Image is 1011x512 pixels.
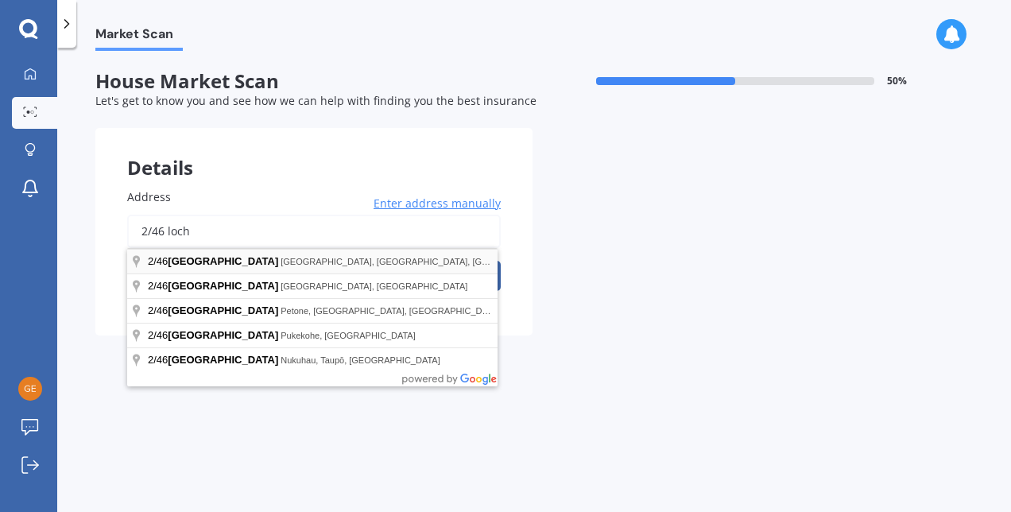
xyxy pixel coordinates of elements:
span: 2/46 [148,280,281,292]
span: 2/46 [148,354,281,366]
span: Enter address manually [374,196,501,211]
span: [GEOGRAPHIC_DATA], [GEOGRAPHIC_DATA] [281,281,467,291]
span: 2/46 [148,255,281,267]
input: Enter address [127,215,501,248]
span: Petone, [GEOGRAPHIC_DATA], [GEOGRAPHIC_DATA] [281,306,500,316]
span: [GEOGRAPHIC_DATA] [168,255,278,267]
span: Address [127,189,171,204]
span: [GEOGRAPHIC_DATA] [168,354,278,366]
span: [GEOGRAPHIC_DATA], [GEOGRAPHIC_DATA], [GEOGRAPHIC_DATA] [281,257,564,266]
span: [GEOGRAPHIC_DATA] [168,329,278,341]
span: [GEOGRAPHIC_DATA] [168,304,278,316]
span: Pukekohe, [GEOGRAPHIC_DATA] [281,331,416,340]
span: House Market Scan [95,70,533,93]
span: 50 % [887,76,907,87]
span: Market Scan [95,26,183,48]
span: Let's get to know you and see how we can help with finding you the best insurance [95,93,536,108]
span: 2/46 [148,304,281,316]
span: Nukuhau, Taupō, [GEOGRAPHIC_DATA] [281,355,440,365]
span: [GEOGRAPHIC_DATA] [168,280,278,292]
img: 5ec655fc1a575da1ce1706ca88c474dd [18,377,42,401]
span: 2/46 [148,329,281,341]
div: Details [95,128,533,176]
